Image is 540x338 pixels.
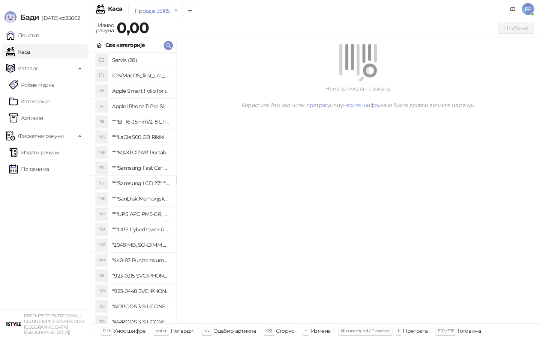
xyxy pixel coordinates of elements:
h4: """UPS CyberPower UT650EG, 650VA/360W , line-int., s_uko, desktop""" [112,223,170,235]
div: AS [96,85,108,97]
div: Каса [108,6,122,12]
h4: """Samsung LCD 27"""" C27F390FHUXEN""" [112,177,170,189]
div: "FC [96,162,108,174]
h4: """MAXTOR M3 Portable 2TB 2.5"""" crni eksterni hard disk HX-M201TCB/GM""" [112,146,170,158]
a: По данима [9,161,49,177]
span: F10 / F16 [438,328,454,333]
div: "3S [96,300,108,312]
div: "CU [96,223,108,235]
h4: """Samsung Fast Car Charge Adapter, brzi auto punja_, boja crna""" [112,162,170,174]
span: PP [522,3,534,15]
div: Готовина [457,326,481,336]
h4: """UPS APC PM5-GR, Essential Surge Arrest,5 utic_nica""" [112,208,170,220]
h4: Servis (28) [112,54,170,66]
h4: Apple Smart Folio for iPad mini (A17 Pro) - Sage [112,85,170,97]
a: Каса [6,44,30,59]
div: "5G [96,131,108,143]
h4: "923-0315 SVC,IPHONE 5/5S BATTERY REMOVAL TRAY Držač za iPhone sa kojim se otvara display [112,270,170,282]
a: ArtikliАртикли [9,110,43,125]
div: Измена [311,326,330,336]
span: enter [156,328,167,333]
div: Претрага [403,326,427,336]
button: Плаћање [498,22,534,34]
div: grid [90,53,176,323]
div: Унос шифре [113,326,146,336]
strong: 0,00 [117,18,149,37]
h4: iOS/MacOS_first_use_assistance (4) [112,69,170,81]
a: претрагу [306,102,330,109]
div: Све категорије [105,41,145,49]
a: Робне марке [9,77,54,92]
div: "L2 [96,177,108,189]
span: 0-9 [103,328,109,333]
h4: "2048 MB, SO-DIMM DDRII, 667 MHz, Napajanje 1,8 0,1 V, Latencija CL5" [112,239,170,251]
h4: """LaCie 500 GB Rikiki USB 3.0 / Ultra Compact & Resistant aluminum / USB 3.0 / 2.5""""""" [112,131,170,143]
div: "18 [96,116,108,128]
span: ⌘ command / ⌃ control [340,328,390,333]
a: унесите шифру [340,102,381,109]
button: remove [171,8,181,14]
small: PREDUZEĆE ZA TRGOVINU I USLUGE ISTYLE STORES DOO [GEOGRAPHIC_DATA] ([GEOGRAPHIC_DATA]) [24,313,84,335]
div: Нема артикала на рачуну. Користите бар код читач, или како бисте додали артикле на рачун. [185,84,531,109]
span: ↑/↓ [204,328,210,333]
div: Одабир артикла [213,326,256,336]
div: "MS [96,239,108,251]
span: Бади [20,13,39,22]
span: Фискални рачуни [18,128,64,143]
a: Почетна [6,28,40,43]
h4: """SanDisk Memorijska kartica 256GB microSDXC sa SD adapterom SDSQXA1-256G-GN6MA - Extreme PLUS, ... [112,193,170,205]
div: Износ рачуна [94,20,115,35]
div: "AP [96,208,108,220]
h4: "923-0448 SVC,IPHONE,TOURQUE DRIVER KIT .65KGF- CM Šrafciger " [112,285,170,297]
div: "S5 [96,270,108,282]
a: Документација [507,3,519,15]
span: ⌫ [266,328,272,333]
h4: """EF 16-35mm/2, 8 L III USM""" [112,116,170,128]
span: + [305,328,307,333]
span: Каталог [18,61,38,76]
div: "PU [96,254,108,266]
h4: "440-87 Punjac za uredjaje sa micro USB portom 4/1, Stand." [112,254,170,266]
a: Категорије [9,94,50,109]
img: Logo [4,11,16,23]
div: "MP [96,146,108,158]
div: "MK [96,193,108,205]
div: Продаја 35105 [135,7,170,15]
div: "SD [96,285,108,297]
div: AI [96,100,108,112]
span: [DATE]-cc35662 [39,15,80,21]
div: Потврди [171,326,194,336]
img: 64x64-companyLogo-77b92cf4-9946-4f36-9751-bf7bb5fd2c7d.png [6,317,21,332]
button: Add tab [182,3,197,18]
div: Сторно [276,326,295,336]
div: "3S [96,316,108,328]
a: Издати рачуни [9,145,59,160]
h4: "AIRPODS 3 SILICONE CASE BLACK" [112,300,170,312]
h4: Apple iPhone 11 Pro Silicone Case - Black [112,100,170,112]
span: f [398,328,399,333]
h4: "AIRPODS 3 SILICONE CASE BLUE" [112,316,170,328]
